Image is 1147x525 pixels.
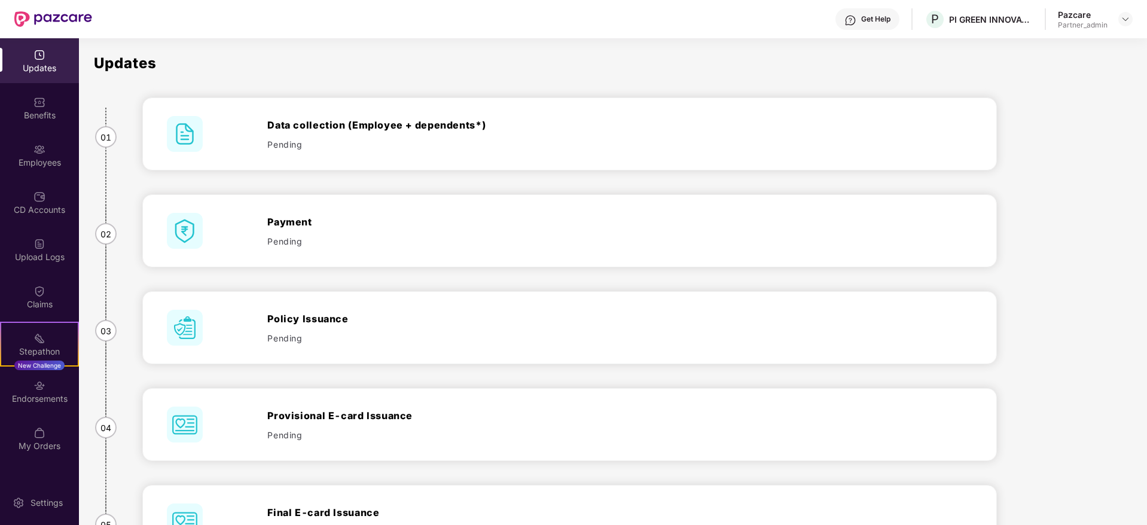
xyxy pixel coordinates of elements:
[267,118,771,132] div: Data collection (Employee + dependents*)
[267,138,302,151] span: Pending
[861,14,890,24] div: Get Help
[33,285,45,297] img: svg+xml;base64,PHN2ZyBpZD0iQ2xhaW0iIHhtbG5zPSJodHRwOi8vd3d3LnczLm9yZy8yMDAwL3N2ZyIgd2lkdGg9IjIwIi...
[844,14,856,26] img: svg+xml;base64,PHN2ZyBpZD0iSGVscC0zMngzMiIgeG1sbnM9Imh0dHA6Ly93d3cudzMub3JnLzIwMDAvc3ZnIiB3aWR0aD...
[14,11,92,27] img: New Pazcare Logo
[1121,14,1130,24] img: svg+xml;base64,PHN2ZyBpZD0iRHJvcGRvd24tMzJ4MzIiIHhtbG5zPSJodHRwOi8vd3d3LnczLm9yZy8yMDAwL3N2ZyIgd2...
[267,505,771,520] div: Final E-card Issuance
[33,380,45,392] img: svg+xml;base64,PHN2ZyBpZD0iRW5kb3JzZW1lbnRzIiB4bWxucz0iaHR0cDovL3d3dy53My5vcmcvMjAwMC9zdmciIHdpZH...
[1,346,78,358] div: Stepathon
[1058,20,1108,30] div: Partner_admin
[267,235,302,248] span: Pending
[267,312,771,326] div: Policy Issuance
[33,96,45,108] img: svg+xml;base64,PHN2ZyBpZD0iQmVuZWZpdHMiIHhtbG5zPSJodHRwOi8vd3d3LnczLm9yZy8yMDAwL3N2ZyIgd2lkdGg9Ij...
[13,497,25,509] img: svg+xml;base64,PHN2ZyBpZD0iU2V0dGluZy0yMHgyMCIgeG1sbnM9Imh0dHA6Ly93d3cudzMub3JnLzIwMDAvc3ZnIiB3aW...
[931,12,939,26] span: P
[14,361,65,370] div: New Challenge
[95,223,117,245] span: 02
[267,332,302,344] span: Pending
[95,320,117,341] span: 03
[267,408,771,423] div: Provisional E-card Issuance
[33,49,45,61] img: svg+xml;base64,PHN2ZyBpZD0iVXBkYXRlZCIgeG1sbnM9Imh0dHA6Ly93d3cudzMub3JnLzIwMDAvc3ZnIiB3aWR0aD0iMj...
[267,429,302,441] span: Pending
[167,213,203,249] img: svg+xml;base64,PHN2ZyB4bWxucz0iaHR0cDovL3d3dy53My5vcmcvMjAwMC9zdmciIHdpZHRoPSI2MCIgaGVpZ2h0PSI2MC...
[167,407,203,442] img: svg+xml;base64,PHN2ZyB4bWxucz0iaHR0cDovL3d3dy53My5vcmcvMjAwMC9zdmciIHdpZHRoPSI2MCIgaGVpZ2h0PSI2MC...
[33,238,45,250] img: svg+xml;base64,PHN2ZyBpZD0iVXBsb2FkX0xvZ3MiIGRhdGEtbmFtZT0iVXBsb2FkIExvZ3MiIHhtbG5zPSJodHRwOi8vd3...
[1058,9,1108,20] div: Pazcare
[167,116,203,152] img: svg+xml;base64,PHN2ZyB4bWxucz0iaHR0cDovL3d3dy53My5vcmcvMjAwMC9zdmciIHdpZHRoPSI2MCIgaGVpZ2h0PSI2MC...
[167,310,203,346] img: svg+xml;base64,PHN2ZyB4bWxucz0iaHR0cDovL3d3dy53My5vcmcvMjAwMC9zdmciIHdpZHRoPSI2MCIgaGVpZ2h0PSI2MC...
[95,417,117,438] span: 04
[94,56,1138,71] p: Updates
[33,427,45,439] img: svg+xml;base64,PHN2ZyBpZD0iTXlfT3JkZXJzIiBkYXRhLW5hbWU9Ik15IE9yZGVycyIgeG1sbnM9Imh0dHA6Ly93d3cudz...
[27,497,66,509] div: Settings
[33,332,45,344] img: svg+xml;base64,PHN2ZyB4bWxucz0iaHR0cDovL3d3dy53My5vcmcvMjAwMC9zdmciIHdpZHRoPSIyMSIgaGVpZ2h0PSIyMC...
[267,215,771,229] div: Payment
[33,144,45,155] img: svg+xml;base64,PHN2ZyBpZD0iRW1wbG95ZWVzIiB4bWxucz0iaHR0cDovL3d3dy53My5vcmcvMjAwMC9zdmciIHdpZHRoPS...
[95,126,117,148] span: 01
[949,14,1033,25] div: PI GREEN INNOVATIONS PRIVATE LIMITED
[33,191,45,203] img: svg+xml;base64,PHN2ZyBpZD0iQ0RfQWNjb3VudHMiIGRhdGEtbmFtZT0iQ0QgQWNjb3VudHMiIHhtbG5zPSJodHRwOi8vd3...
